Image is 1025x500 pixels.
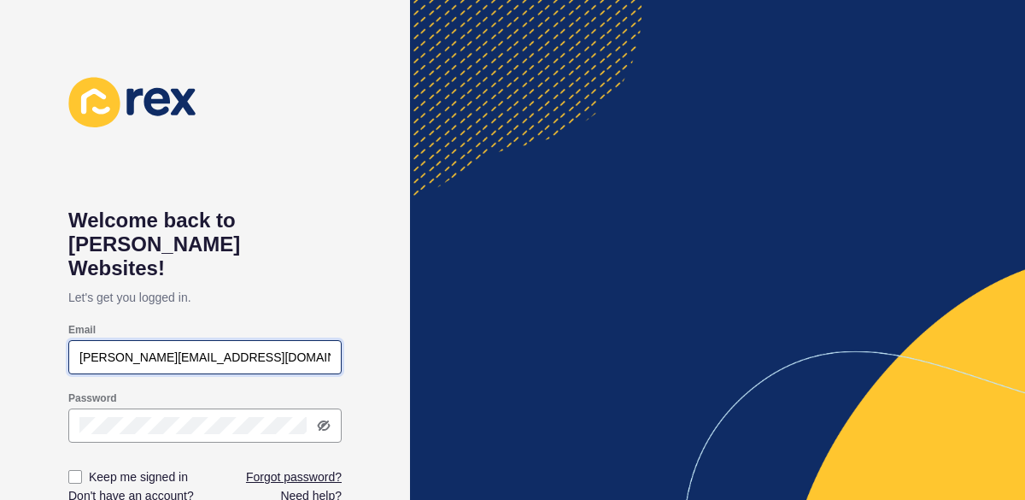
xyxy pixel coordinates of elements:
label: Email [68,323,96,337]
a: Forgot password? [246,468,342,485]
p: Let's get you logged in. [68,280,342,315]
input: e.g. name@company.com [79,349,331,366]
label: Keep me signed in [89,468,188,485]
h1: Welcome back to [PERSON_NAME] Websites! [68,209,342,280]
label: Password [68,391,117,405]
